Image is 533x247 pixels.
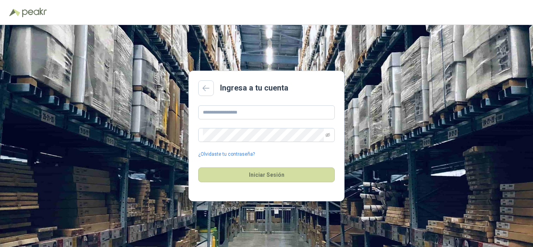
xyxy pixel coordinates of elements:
img: Logo [9,9,20,16]
a: ¿Olvidaste tu contraseña? [198,151,255,158]
img: Peakr [22,8,47,17]
button: Iniciar Sesión [198,167,335,182]
span: eye-invisible [325,133,330,137]
h2: Ingresa a tu cuenta [220,82,288,94]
